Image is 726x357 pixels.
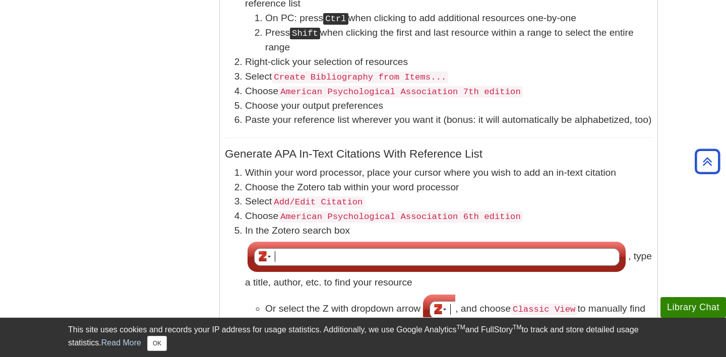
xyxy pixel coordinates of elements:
a: Back to Top [691,155,723,168]
code: Add/Edit Citation [272,196,365,208]
code: Classic View [511,304,577,315]
li: Choose [245,209,652,224]
li: Within your word processor, place your cursor where you wish to add an in-text citation [245,166,652,180]
li: Right-click your selection of resources [245,55,652,69]
li: Choose your output preferences [245,99,652,113]
div: This site uses cookies and records your IP address for usage statistics. Additionally, we use Goo... [68,324,658,351]
button: Library Chat [660,297,726,318]
li: On PC: press when clicking to add additional resources one-by-one [265,11,652,26]
code: American Psychological Association 7th edition [278,86,523,98]
li: In the Zotero search box , type a title, author, etc. to find your resource [245,224,652,342]
sup: TM [456,324,465,331]
sup: TM [513,324,521,331]
li: Press when clicking the first and last resource within a range to select the entire range [265,26,652,55]
a: Read More [101,338,141,347]
li: Or select the Z with dropdown arrow , and choose to manually find your resource [265,290,652,342]
li: Paste your reference list wherever you want it (bonus: it will automatically be alphabetized, too) [245,113,652,127]
li: Choose the Zotero tab within your word processor [245,180,652,195]
button: Close [147,336,167,351]
kbd: Ctrl [323,13,348,25]
h4: Generate APA In-Text Citations With Reference List [225,148,652,161]
li: Select [245,194,652,209]
code: American Psychological Association 6th edition [278,211,523,223]
code: Create Bibliography from Items... [272,72,448,83]
li: Select [245,69,652,84]
kbd: Shift [290,28,320,39]
li: Choose [245,84,652,99]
